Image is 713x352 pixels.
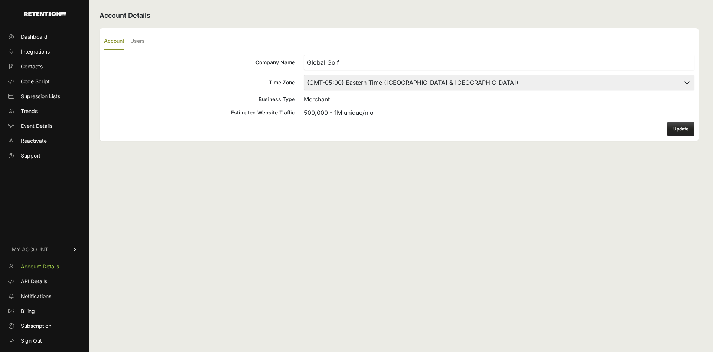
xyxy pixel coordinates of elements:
a: Trends [4,105,85,117]
span: Subscription [21,322,51,330]
a: Billing [4,305,85,317]
a: Notifications [4,290,85,302]
span: Support [21,152,40,159]
div: Time Zone [104,79,295,86]
a: API Details [4,275,85,287]
a: Dashboard [4,31,85,43]
img: Retention.com [24,12,66,16]
input: Company Name [304,55,694,70]
button: Update [667,122,694,136]
a: Event Details [4,120,85,132]
a: MY ACCOUNT [4,238,85,261]
span: Trends [21,107,38,115]
span: Supression Lists [21,93,60,100]
span: Notifications [21,293,51,300]
label: Users [130,33,145,50]
span: Contacts [21,63,43,70]
a: Account Details [4,261,85,272]
span: Reactivate [21,137,47,145]
a: Support [4,150,85,162]
span: Dashboard [21,33,48,41]
div: Business Type [104,96,295,103]
div: Merchant [304,95,694,104]
div: 500,000 - 1M unique/mo [304,108,694,117]
span: Billing [21,307,35,315]
div: Company Name [104,59,295,66]
h2: Account Details [100,10,699,21]
a: Contacts [4,61,85,72]
span: Integrations [21,48,50,55]
a: Supression Lists [4,90,85,102]
a: Subscription [4,320,85,332]
span: Account Details [21,263,59,270]
a: Integrations [4,46,85,58]
div: Estimated Website Traffic [104,109,295,116]
a: Reactivate [4,135,85,147]
span: MY ACCOUNT [12,246,48,253]
span: API Details [21,278,47,285]
span: Event Details [21,122,52,130]
select: Time Zone [304,75,694,90]
a: Sign Out [4,335,85,347]
span: Code Script [21,78,50,85]
span: Sign Out [21,337,42,345]
a: Code Script [4,75,85,87]
label: Account [104,33,124,50]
